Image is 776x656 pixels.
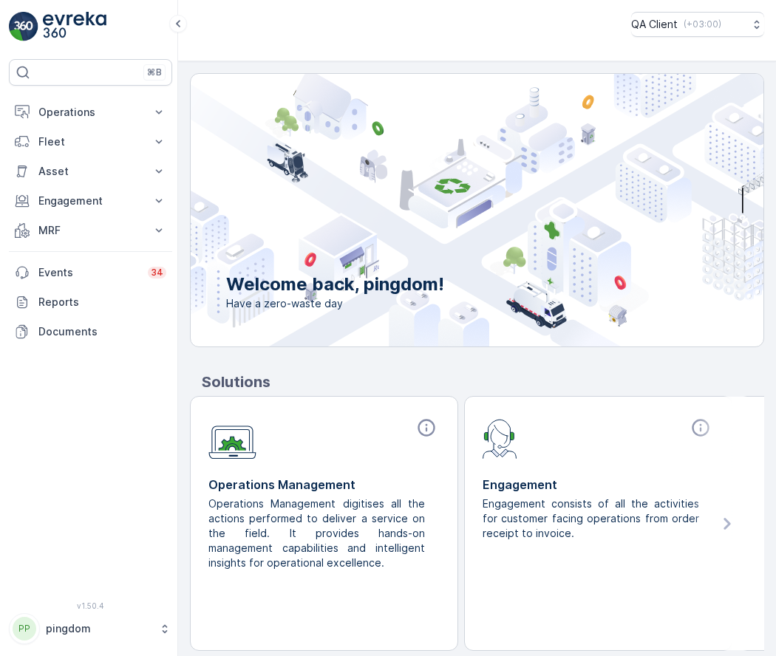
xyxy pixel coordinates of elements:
p: Operations [38,105,143,120]
img: logo_light-DOdMpM7g.png [43,12,106,41]
div: PP [13,617,36,640]
span: v 1.50.4 [9,601,172,610]
p: 34 [151,267,163,279]
button: PPpingdom [9,613,172,644]
p: MRF [38,223,143,238]
a: Events34 [9,258,172,287]
img: module-icon [208,417,256,459]
button: QA Client(+03:00) [631,12,764,37]
p: Fleet [38,134,143,149]
a: Documents [9,317,172,346]
button: Fleet [9,127,172,157]
p: ( +03:00 ) [684,18,721,30]
p: pingdom [46,621,152,636]
button: MRF [9,216,172,245]
a: Reports [9,287,172,317]
p: Solutions [202,371,764,393]
img: city illustration [124,74,763,346]
p: QA Client [631,17,678,32]
p: Reports [38,295,166,310]
p: Operations Management [208,476,440,493]
p: Engagement [38,194,143,208]
p: Operations Management digitises all the actions performed to deliver a service on the field. It p... [208,496,428,570]
img: logo [9,12,38,41]
button: Operations [9,98,172,127]
button: Asset [9,157,172,186]
p: Documents [38,324,166,339]
button: Engagement [9,186,172,216]
p: Engagement consists of all the activities for customer facing operations from order receipt to in... [483,496,702,541]
p: Events [38,265,139,280]
span: Have a zero-waste day [226,296,444,311]
p: Asset [38,164,143,179]
p: Welcome back, pingdom! [226,273,444,296]
img: module-icon [483,417,517,459]
p: Engagement [483,476,714,493]
p: ⌘B [147,66,162,78]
